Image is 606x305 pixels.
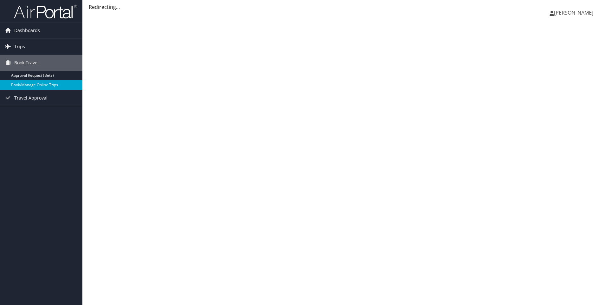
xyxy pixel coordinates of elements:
[14,39,25,55] span: Trips
[14,23,40,38] span: Dashboards
[14,4,77,19] img: airportal-logo.png
[14,55,39,71] span: Book Travel
[554,9,593,16] span: [PERSON_NAME]
[550,3,600,22] a: [PERSON_NAME]
[14,90,48,106] span: Travel Approval
[89,3,600,11] div: Redirecting...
